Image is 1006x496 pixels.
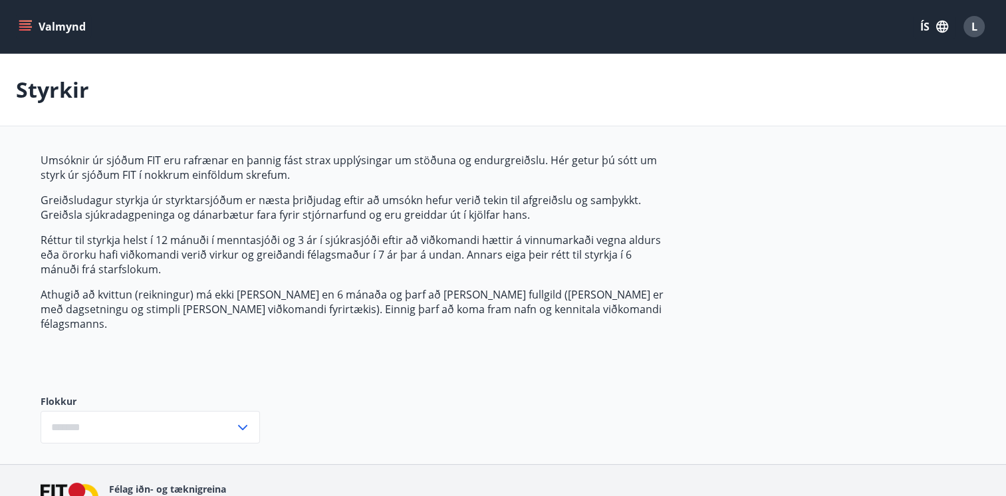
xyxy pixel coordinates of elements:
[41,233,668,277] p: Réttur til styrkja helst í 12 mánuði í menntasjóði og 3 ár í sjúkrasjóði eftir að viðkomandi hætt...
[41,287,668,331] p: Athugið að kvittun (reikningur) má ekki [PERSON_NAME] en 6 mánaða og þarf að [PERSON_NAME] fullgi...
[913,15,955,39] button: ÍS
[971,19,977,34] span: L
[109,483,226,495] span: Félag iðn- og tæknigreina
[41,153,668,182] p: Umsóknir úr sjóðum FIT eru rafrænar en þannig fást strax upplýsingar um stöðuna og endurgreiðslu....
[958,11,990,43] button: L
[16,15,91,39] button: menu
[16,75,89,104] p: Styrkir
[41,193,668,222] p: Greiðsludagur styrkja úr styrktarsjóðum er næsta þriðjudag eftir að umsókn hefur verið tekin til ...
[41,395,260,408] label: Flokkur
